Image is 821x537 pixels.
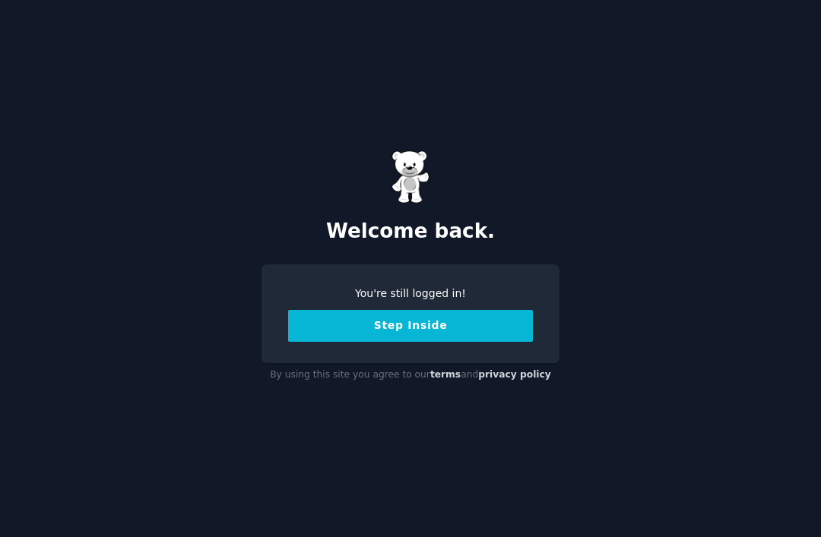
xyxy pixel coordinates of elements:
[478,369,551,380] a: privacy policy
[288,286,533,302] div: You're still logged in!
[262,363,559,387] div: By using this site you agree to our and
[262,220,559,244] h2: Welcome back.
[288,319,533,331] a: Step Inside
[430,369,461,380] a: terms
[288,310,533,342] button: Step Inside
[391,150,430,204] img: Gummy Bear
